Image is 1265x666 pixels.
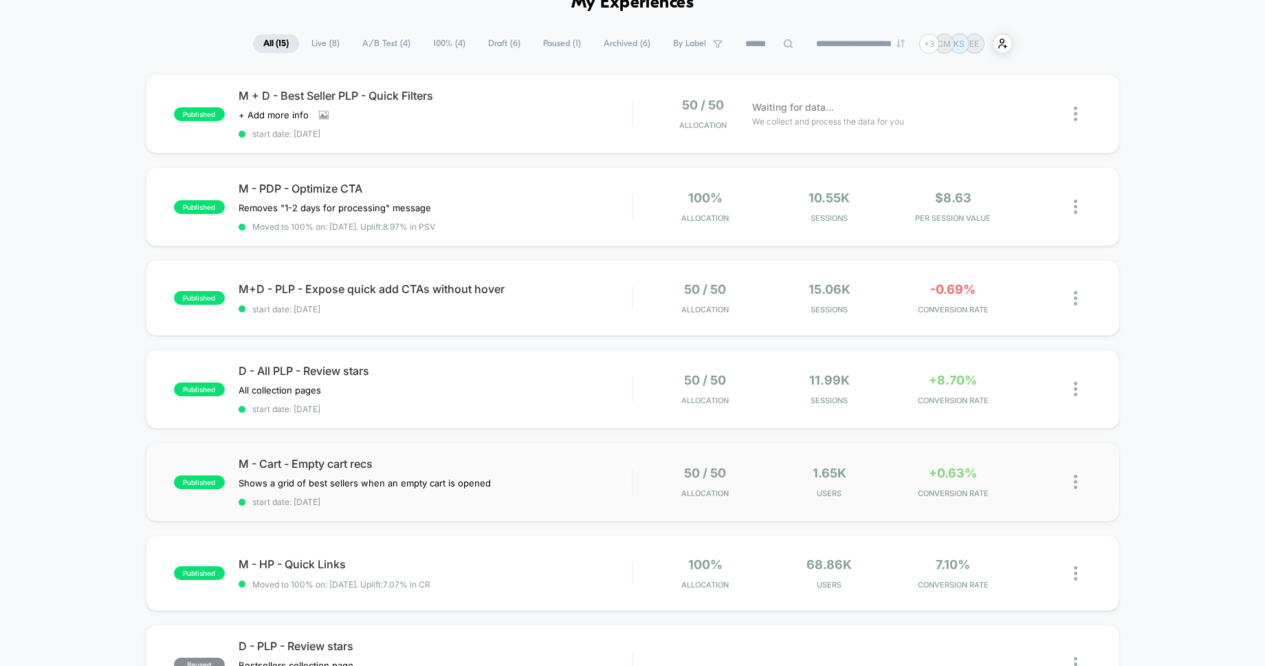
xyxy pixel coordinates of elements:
p: EE [969,39,979,49]
span: All collection pages [239,385,321,396]
span: Live ( 8 ) [301,34,350,53]
span: +0.63% [929,466,977,480]
span: +8.70% [929,373,977,387]
span: Archived ( 6 ) [593,34,661,53]
span: A/B Test ( 4 ) [352,34,421,53]
span: M+D - PLP - Expose quick add CTAs without hover [239,282,632,296]
span: CONVERSION RATE [894,305,1011,314]
span: start date: [DATE] [239,497,632,507]
span: Allocation [681,488,729,498]
span: Allocation [681,213,729,223]
span: 10.55k [808,191,850,205]
div: + 3 [919,34,939,54]
span: 1.65k [813,466,846,480]
span: M - HP - Quick Links [239,557,632,571]
img: close [1074,566,1077,581]
span: 7.10% [936,557,970,572]
span: -0.69% [930,282,976,297]
span: Allocation [681,580,729,590]
span: M - PDP - Optimize CTA [239,182,632,195]
span: M - Cart - Empty cart recs [239,457,632,471]
span: CONVERSION RATE [894,580,1011,590]
span: published [174,475,225,489]
span: Waiting for data... [752,100,834,115]
img: end [896,39,905,47]
span: 100% [688,191,723,205]
span: start date: [DATE] [239,129,632,139]
span: Paused ( 1 ) [533,34,591,53]
span: 50 / 50 [682,98,724,112]
span: D - All PLP - Review stars [239,364,632,378]
span: published [174,200,225,214]
p: CM [937,39,951,49]
span: published [174,291,225,305]
span: $8.63 [935,191,971,205]
span: Allocation [681,396,729,405]
span: PER SESSION VALUE [894,213,1011,223]
p: KS [954,39,965,49]
span: Sessions [771,396,888,405]
span: 50 / 50 [684,373,726,387]
span: Moved to 100% on: [DATE] . Uplift: 8.97% in PSV [252,222,435,232]
span: 100% ( 4 ) [423,34,476,53]
span: 11.99k [809,373,850,387]
img: close [1074,475,1077,489]
span: start date: [DATE] [239,404,632,414]
img: close [1074,107,1077,121]
img: close [1074,291,1077,305]
span: CONVERSION RATE [894,396,1011,405]
span: 100% [688,557,723,572]
span: + Add more info [239,109,309,120]
span: Removes "1-2 days for processing" message [239,202,431,213]
span: D - PLP - Review stars [239,639,632,653]
img: close [1074,382,1077,396]
span: 50 / 50 [684,466,726,480]
span: published [174,383,225,396]
span: Draft ( 6 ) [478,34,531,53]
span: start date: [DATE] [239,304,632,314]
img: close [1074,200,1077,214]
span: 68.86k [806,557,852,572]
span: Users [771,488,888,498]
span: Sessions [771,305,888,314]
span: By Label [673,39,706,49]
span: published [174,107,225,121]
span: published [174,566,225,580]
span: All ( 15 ) [253,34,299,53]
span: Allocation [681,305,729,314]
span: We collect and process the data for you [752,115,904,128]
span: Users [771,580,888,590]
span: Shows a grid of best sellers when an empty cart is opened [239,477,491,488]
span: M + D - Best Seller PLP - Quick Filters [239,89,632,103]
span: CONVERSION RATE [894,488,1011,498]
span: Moved to 100% on: [DATE] . Uplift: 7.07% in CR [252,579,430,590]
span: 15.06k [808,282,850,297]
span: 50 / 50 [684,282,726,297]
span: Allocation [679,120,727,130]
span: Sessions [771,213,888,223]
